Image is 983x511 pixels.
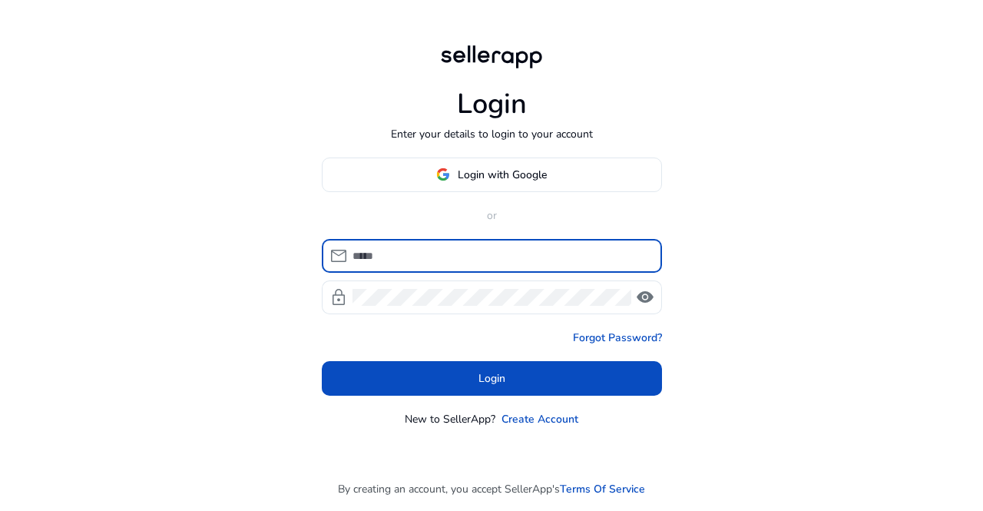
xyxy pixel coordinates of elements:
[391,126,593,142] p: Enter your details to login to your account
[573,330,662,346] a: Forgot Password?
[322,207,662,224] p: or
[436,168,450,181] img: google-logo.svg
[457,88,527,121] h1: Login
[322,158,662,192] button: Login with Google
[322,361,662,396] button: Login
[501,411,578,427] a: Create Account
[329,288,348,307] span: lock
[560,481,645,497] a: Terms Of Service
[458,167,547,183] span: Login with Google
[405,411,495,427] p: New to SellerApp?
[478,370,505,387] span: Login
[636,288,654,307] span: visibility
[329,247,348,265] span: mail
